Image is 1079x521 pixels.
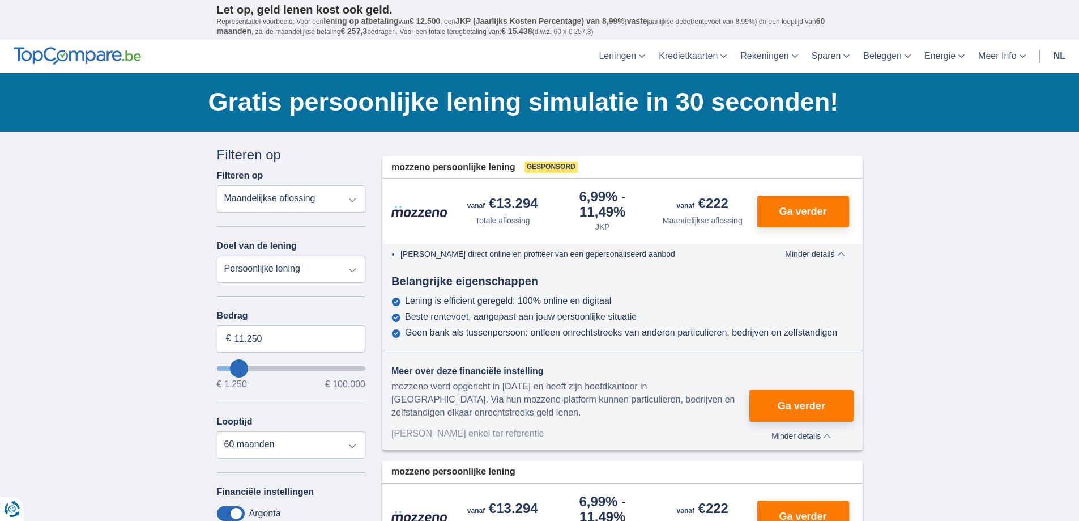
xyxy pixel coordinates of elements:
span: Ga verder [778,401,825,411]
div: Lening is efficient geregeld: 100% online en digitaal [405,296,611,306]
div: Beste rentevoet, aangepast aan jouw persoonlijke situatie [405,312,637,322]
span: vaste [627,16,647,26]
span: € 100.000 [325,380,365,389]
span: Minder details [785,250,845,258]
div: Maandelijkse aflossing [663,215,743,226]
label: Looptijd [217,417,253,427]
a: Leningen [592,40,652,73]
img: TopCompare [14,47,141,65]
label: Doel van de lening [217,241,297,251]
span: € 257,3 [340,27,367,36]
div: JKP [595,221,610,232]
a: Kredietkaarten [652,40,733,73]
a: Beleggen [856,40,918,73]
span: € 12.500 [410,16,441,26]
p: Let op, geld lenen kost ook geld. [217,3,863,16]
a: Rekeningen [733,40,804,73]
div: mozzeno werd opgericht in [DATE] en heeft zijn hoofdkantoor in [GEOGRAPHIC_DATA]. Via hun mozzeno... [391,380,749,420]
div: Meer over deze financiële instelling [391,365,749,378]
a: Energie [918,40,971,73]
a: nl [1047,40,1072,73]
button: Minder details [749,427,853,440]
div: €222 [677,502,728,518]
span: € 1.250 [217,380,247,389]
div: €222 [677,197,728,213]
span: € 15.438 [501,27,532,36]
button: Ga verder [757,196,849,227]
span: Ga verder [779,206,826,217]
div: Geen bank als tussenpersoon: ontleen onrechtstreeks van anderen particulieren, bedrijven en zelfs... [405,328,837,338]
div: Filteren op [217,145,366,164]
span: Minder details [771,432,831,440]
span: JKP (Jaarlijks Kosten Percentage) van 8,99% [455,16,625,26]
div: Totale aflossing [475,215,530,226]
div: 6,99% [557,190,649,219]
h1: Gratis persoonlijke lening simulatie in 30 seconden! [208,84,863,120]
label: Bedrag [217,311,366,321]
img: product.pl.alt Mozzeno [391,205,448,218]
p: Representatief voorbeeld: Voor een van , een ( jaarlijkse debetrentevoet van 8,99%) en een loopti... [217,16,863,37]
div: [PERSON_NAME] enkel ter referentie [391,427,749,440]
label: Filteren op [217,171,263,181]
div: €13.294 [467,502,538,518]
li: [PERSON_NAME] direct online en profiteer van een gepersonaliseerd aanbod [400,248,750,260]
button: Minder details [777,249,853,259]
span: 60 maanden [217,16,825,36]
div: €13.294 [467,197,538,213]
a: Meer Info [971,40,1033,73]
label: Argenta [249,509,281,519]
label: Financiële instellingen [217,487,314,497]
input: wantToBorrow [217,366,366,371]
span: mozzeno persoonlijke lening [391,465,515,478]
span: lening op afbetaling [323,16,398,26]
span: Gesponsord [524,162,578,173]
button: Ga verder [749,390,853,422]
div: Belangrijke eigenschappen [382,273,863,290]
span: € [226,332,231,345]
a: Sparen [805,40,857,73]
span: mozzeno persoonlijke lening [391,161,515,174]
